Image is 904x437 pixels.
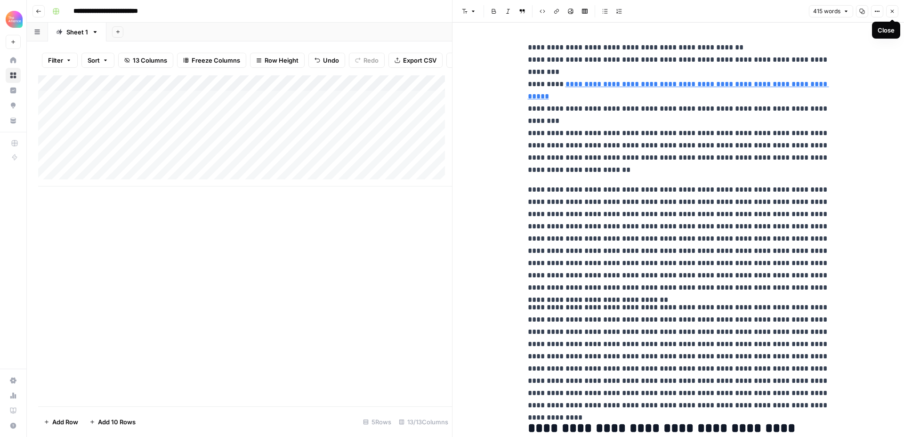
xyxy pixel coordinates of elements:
div: Sheet 1 [66,27,88,37]
button: Undo [308,53,345,68]
span: Add 10 Rows [98,417,136,427]
a: Learning Hub [6,403,21,418]
span: Row Height [265,56,299,65]
a: Sheet 1 [48,23,106,41]
button: 13 Columns [118,53,173,68]
button: Row Height [250,53,305,68]
a: Settings [6,373,21,388]
a: Home [6,53,21,68]
button: Filter [42,53,78,68]
button: Redo [349,53,385,68]
div: 5 Rows [359,414,395,429]
span: Redo [363,56,379,65]
button: 415 words [809,5,853,17]
a: Usage [6,388,21,403]
a: Browse [6,68,21,83]
a: Opportunities [6,98,21,113]
span: Add Row [52,417,78,427]
button: Sort [81,53,114,68]
a: Insights [6,83,21,98]
span: 13 Columns [133,56,167,65]
span: Freeze Columns [192,56,240,65]
button: Add Row [38,414,84,429]
span: Filter [48,56,63,65]
span: 415 words [813,7,840,16]
span: Export CSV [403,56,436,65]
button: Freeze Columns [177,53,246,68]
span: Undo [323,56,339,65]
button: Workspace: Alliance [6,8,21,31]
button: Add 10 Rows [84,414,141,429]
div: Close [878,25,895,35]
div: 13/13 Columns [395,414,452,429]
button: Export CSV [388,53,443,68]
button: Help + Support [6,418,21,433]
span: Sort [88,56,100,65]
img: Alliance Logo [6,11,23,28]
a: Your Data [6,113,21,128]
